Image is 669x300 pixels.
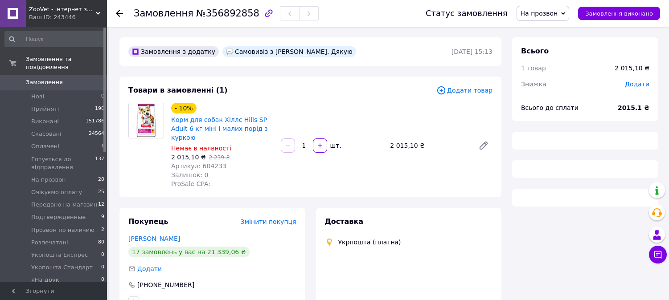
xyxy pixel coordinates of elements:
span: 1 [101,142,104,150]
span: ZooVet - інтернет зоомагазин самих низьких цін - Zoovetbaza.com.ua [29,5,96,13]
span: 24564 [89,130,104,138]
span: Змінити покупця [241,218,296,225]
span: Готується до відправлення [31,155,95,171]
span: Додати [625,81,649,88]
span: 0 [101,276,104,284]
span: Скасовані [31,130,62,138]
span: Покупець [128,217,168,226]
div: Самовивіз з [PERSON_NAME]. Дякую [222,46,356,57]
span: Очікуємо оплату [31,188,82,196]
img: :speech_balloon: [226,48,233,55]
span: 25 [98,188,104,196]
b: 2015.1 ₴ [618,104,649,111]
span: 9 [101,213,104,221]
span: Виконані [31,118,59,126]
input: Пошук [4,31,105,47]
span: Всього [521,47,549,55]
button: Чат з покупцем [649,246,667,264]
span: Додати [137,265,162,272]
div: Укрпошта (платна) [336,238,403,247]
span: 190 [95,105,104,113]
a: [PERSON_NAME] [128,235,180,242]
a: Редагувати [475,137,493,154]
div: Ваш ID: 243446 [29,13,107,21]
div: Повернутися назад [116,9,123,18]
span: Передано на магазин [31,201,98,209]
span: Замовлення виконано [585,10,653,17]
span: Оплачені [31,142,59,150]
span: Доставка [325,217,364,226]
div: Замовлення з додатку [128,46,219,57]
a: Корм для собак Хіллс Hills SP Adult 6 кг міні і малих порід з куркою [171,116,268,141]
span: 0 [101,251,104,259]
div: шт. [328,141,342,150]
span: Знижка [521,81,546,88]
span: Подтвержденные [31,213,86,221]
span: яНа друк [31,276,59,284]
span: 1 товар [521,65,546,72]
span: 0 [101,93,104,101]
span: Немає в наявності [171,145,231,152]
span: ProSale CPA: [171,180,210,187]
div: - 10% [171,103,197,114]
span: Розпечатані [31,239,68,247]
span: Замовлення [134,8,193,19]
span: Укрпошта Експрес [31,251,88,259]
span: 80 [98,239,104,247]
span: 12 [98,201,104,209]
span: 151786 [86,118,104,126]
div: [PHONE_NUMBER] [136,280,195,289]
span: Додати товар [436,85,493,95]
span: На прозвон [521,10,558,17]
span: Замовлення та повідомлення [26,55,107,71]
span: 2 [101,226,104,234]
time: [DATE] 15:13 [451,48,493,55]
span: Артикул: 604233 [171,162,226,170]
span: Замовлення [26,78,63,86]
span: 2 239 ₴ [209,154,230,161]
button: Замовлення виконано [578,7,660,20]
div: 2 015,10 ₴ [386,139,471,152]
span: На прозвон [31,176,66,184]
img: Корм для собак Хіллс Hills SP Adult 6 кг міні і малих порід з куркою [129,103,164,138]
div: 17 замовлень у вас на 21 339,06 ₴ [128,247,250,257]
span: Залишок: 0 [171,171,209,178]
div: Статус замовлення [426,9,508,18]
span: 0 [101,264,104,272]
span: №356892858 [196,8,259,19]
span: Всього до сплати [521,104,579,111]
span: Прийняті [31,105,59,113]
span: 2 015,10 ₴ [171,154,206,161]
span: Нові [31,93,44,101]
span: 20 [98,176,104,184]
span: Прозвон по наличию [31,226,94,234]
span: Товари в замовленні (1) [128,86,228,94]
span: 137 [95,155,104,171]
div: 2 015,10 ₴ [615,64,649,73]
span: Укрпошта Стандарт [31,264,93,272]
